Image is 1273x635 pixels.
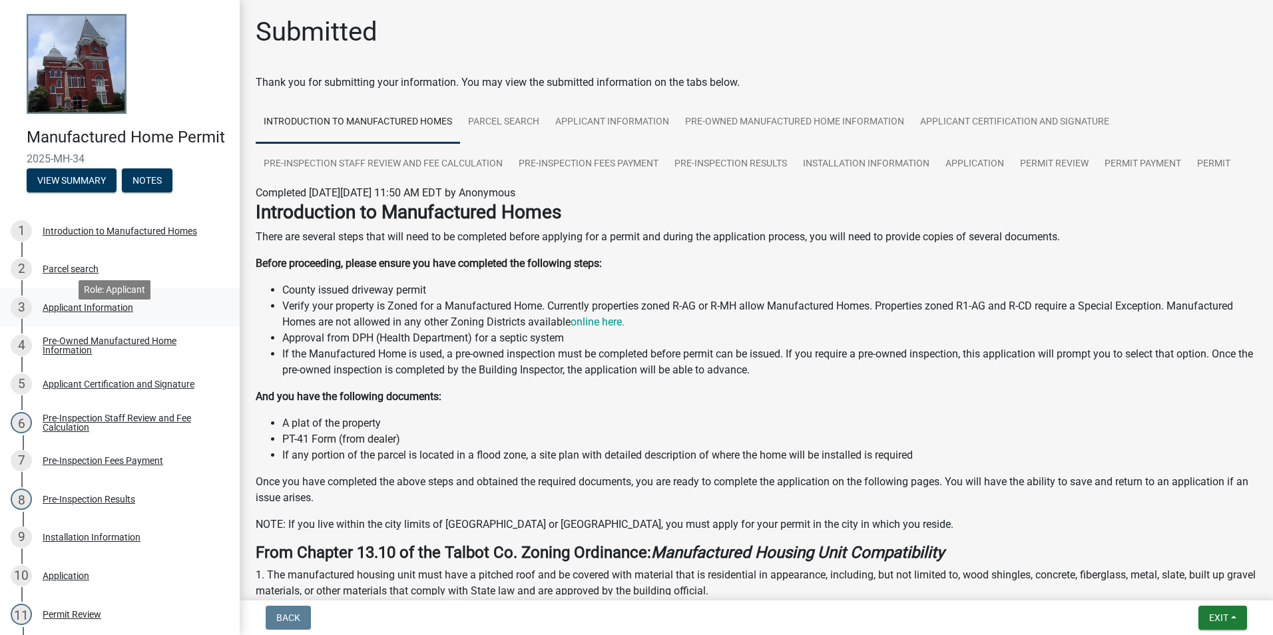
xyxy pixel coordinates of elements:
div: 4 [11,335,32,356]
li: A plat of the property [282,415,1257,431]
a: Pre-Inspection Fees Payment [511,143,666,186]
div: 5 [11,373,32,395]
strong: And you have the following documents: [256,390,441,403]
span: Completed [DATE][DATE] 11:50 AM EDT by Anonymous [256,186,515,199]
wm-modal-confirm: Notes [122,176,172,186]
a: Pre-Inspection Results [666,143,795,186]
div: Pre-Owned Manufactured Home Information [43,336,218,355]
a: Permit Payment [1097,143,1189,186]
span: Exit [1209,612,1228,623]
wm-modal-confirm: Summary [27,176,117,186]
div: 2 [11,258,32,280]
p: Once you have completed the above steps and obtained the required documents, you are ready to com... [256,474,1257,506]
p: 1. The manufactured housing unit must have a pitched roof and be covered with material that is re... [256,567,1257,599]
div: Parcel search [43,264,99,274]
a: online here. [571,316,625,328]
h1: Submitted [256,16,378,48]
li: County issued driveway permit [282,282,1257,298]
button: Exit [1198,606,1247,630]
p: NOTE: If you live within the city limits of [GEOGRAPHIC_DATA] or [GEOGRAPHIC_DATA], you must appl... [256,517,1257,532]
button: View Summary [27,168,117,192]
a: Pre-Inspection Staff Review and Fee Calculation [256,143,511,186]
div: Pre-Inspection Results [43,495,135,504]
li: Approval from DPH (Health Department) for a septic system [282,330,1257,346]
div: Role: Applicant [79,280,150,300]
div: Applicant Information [43,303,133,312]
a: Applicant Information [547,101,677,144]
a: Pre-Owned Manufactured Home Information [677,101,912,144]
a: Permit Review [1012,143,1097,186]
button: Notes [122,168,172,192]
a: Introduction to Manufactured Homes [256,101,460,144]
div: Installation Information [43,532,140,542]
div: Pre-Inspection Fees Payment [43,456,163,465]
button: Back [266,606,311,630]
div: Pre-Inspection Staff Review and Fee Calculation [43,413,218,432]
div: 6 [11,412,32,433]
div: Introduction to Manufactured Homes [43,226,197,236]
div: 1 [11,220,32,242]
li: PT-41 Form (from dealer) [282,431,1257,447]
li: Verify your property is Zoned for a Manufactured Home. Currently properties zoned R-AG or R-MH al... [282,298,1257,330]
a: Application [937,143,1012,186]
div: 8 [11,489,32,510]
li: If any portion of the parcel is located in a flood zone, a site plan with detailed description of... [282,447,1257,463]
span: Back [276,612,300,623]
div: 10 [11,565,32,586]
a: Permit [1189,143,1238,186]
strong: From Chapter 13.10 of the Talbot Co. Zoning Ordinance: [256,543,651,562]
div: 11 [11,604,32,625]
div: 3 [11,297,32,318]
a: Applicant Certification and Signature [912,101,1117,144]
p: There are several steps that will need to be completed before applying for a permit and during th... [256,229,1257,245]
div: Permit Review [43,610,101,619]
span: 2025-MH-34 [27,152,213,165]
strong: Introduction to Manufactured Homes [256,201,561,223]
a: Installation Information [795,143,937,186]
img: Talbot County, Georgia [27,14,127,114]
div: Applicant Certification and Signature [43,379,194,389]
div: Thank you for submitting your information. You may view the submitted information on the tabs below. [256,75,1257,91]
strong: Manufactured Housing Unit Compatibility [651,543,944,562]
h4: Manufactured Home Permit [27,128,229,147]
li: If the Manufactured Home is used, a pre-owned inspection must be completed before permit can be i... [282,346,1257,378]
a: Parcel search [460,101,547,144]
div: Application [43,571,89,580]
strong: Before proceeding, please ensure you have completed the following steps: [256,257,602,270]
div: 7 [11,450,32,471]
div: 9 [11,527,32,548]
